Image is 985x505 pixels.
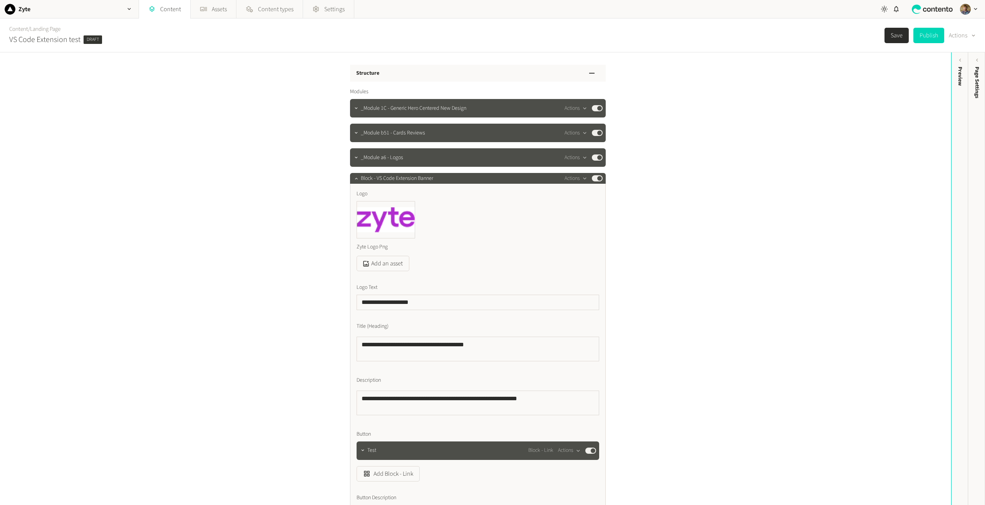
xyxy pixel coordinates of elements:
button: Actions [565,174,587,183]
span: Content types [258,5,293,14]
a: Landing Page [30,25,60,33]
span: Modules [350,88,369,96]
span: Button Description [357,494,396,502]
button: Save [884,28,909,43]
button: Actions [558,446,581,455]
span: Title (Heading) [357,322,389,331]
div: Zyte Logo Png [357,238,415,256]
div: Preview [956,67,964,86]
button: Actions [565,128,587,138]
h2: Zyte [18,5,30,14]
span: _Module a6 - Logos [361,154,403,162]
span: Test [367,446,376,455]
span: _Module 1C - Generic Hero Centered New Design [361,104,466,112]
h3: Structure [356,69,379,77]
button: Add Block - Link [357,466,420,482]
span: Block - VS Code Extension Banner [361,174,433,183]
button: Actions [565,104,587,113]
button: Actions [949,28,976,43]
img: Péter Soltész [960,4,971,15]
img: Zyte [5,4,15,15]
h2: VS Code Extension test [9,34,80,45]
button: Actions [565,153,587,162]
span: Logo [357,190,367,198]
span: Button [357,430,371,438]
a: Content [9,25,28,33]
span: Description [357,376,381,384]
span: Draft [84,35,102,44]
span: _Module b51 - Cards Reviews [361,129,425,137]
button: Publish [913,28,944,43]
img: Zyte Logo Png [357,201,415,238]
span: Block - Link [528,446,553,455]
span: / [28,25,30,33]
button: Add an asset [357,256,409,271]
span: Settings [324,5,345,14]
span: Logo Text [357,284,377,292]
span: Page Settings [973,67,981,98]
